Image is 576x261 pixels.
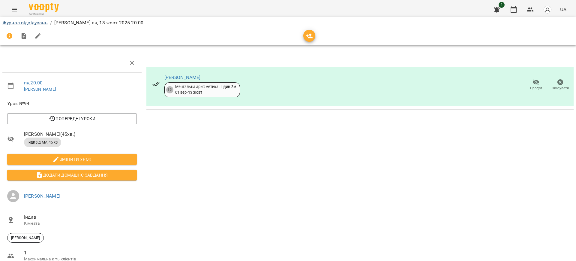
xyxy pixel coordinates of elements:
[54,19,143,26] p: [PERSON_NAME] пн, 13 жовт 2025 20:00
[24,220,137,226] p: Кімната
[12,156,132,163] span: Змінити урок
[7,113,137,124] button: Попередні уроки
[7,233,44,243] div: [PERSON_NAME]
[29,3,59,12] img: Voopty Logo
[24,249,137,256] span: 1
[499,2,505,8] span: 1
[12,115,132,122] span: Попередні уроки
[24,193,60,199] a: [PERSON_NAME]
[7,154,137,165] button: Змінити урок
[7,235,43,241] span: [PERSON_NAME]
[175,84,236,95] div: Ментальна арифметика: Індив 3м 01 вер - 13 жовт
[24,214,137,221] span: Індив
[530,86,542,91] span: Прогул
[24,80,43,86] a: пн , 20:00
[552,86,569,91] span: Скасувати
[2,20,48,26] a: Журнал відвідувань
[24,140,61,145] span: індивід МА 45 хв
[50,19,52,26] li: /
[7,170,137,181] button: Додати домашнє завдання
[560,6,566,13] span: UA
[548,77,572,93] button: Скасувати
[164,74,201,80] a: [PERSON_NAME]
[24,131,137,138] span: [PERSON_NAME] ( 45 хв. )
[24,87,56,92] a: [PERSON_NAME]
[7,100,137,107] span: Урок №94
[543,5,552,14] img: avatar_s.png
[166,86,173,93] div: 13
[7,2,22,17] button: Menu
[524,77,548,93] button: Прогул
[558,4,569,15] button: UA
[12,171,132,179] span: Додати домашнє завдання
[29,12,59,16] span: For Business
[2,19,574,26] nav: breadcrumb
